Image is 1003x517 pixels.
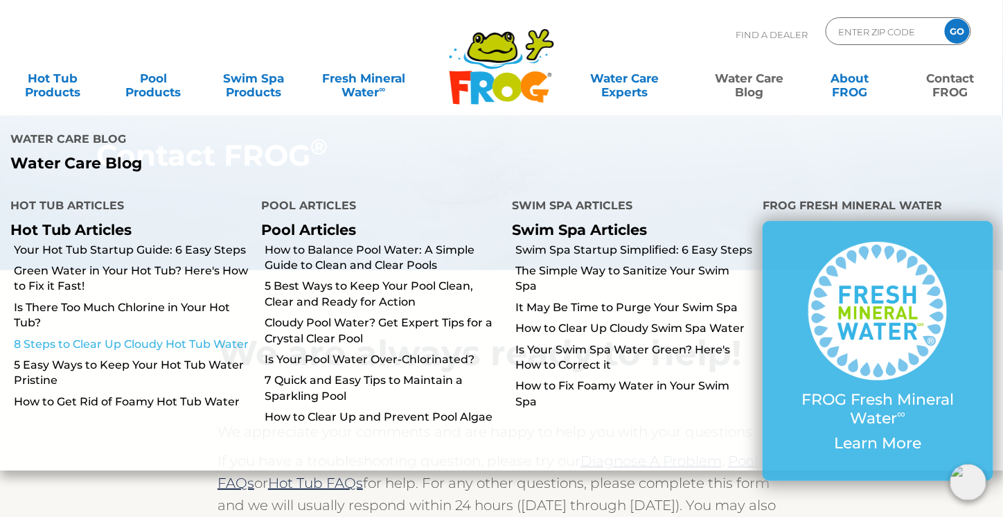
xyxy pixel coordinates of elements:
[790,242,965,459] a: FROG Fresh Mineral Water∞ Learn More
[515,300,752,315] a: It May Be Time to Purge Your Swim Spa
[14,358,251,389] a: 5 Easy Ways to Keep Your Hot Tub Water Pristine
[379,84,385,94] sup: ∞
[10,193,240,221] h4: Hot Tub Articles
[515,342,752,374] a: Is Your Swim Spa Water Green? Here's How to Correct it
[736,17,808,52] p: Find A Dealer
[515,243,752,258] a: Swim Spa Startup Simplified: 6 Easy Steps
[265,243,501,274] a: How to Balance Pool Water: A Simple Guide to Clean and Clear Pools
[265,315,501,347] a: Cloudy Pool Water? Get Expert Tips for a Crystal Clear Pool
[314,64,412,92] a: Fresh MineralWater∞
[265,279,501,310] a: 5 Best Ways to Keep Your Pool Clean, Clear and Ready for Action
[215,64,293,92] a: Swim SpaProducts
[114,64,193,92] a: PoolProducts
[790,391,965,428] p: FROG Fresh Mineral Water
[14,263,251,295] a: Green Water in Your Hot Tub? Here's How to Fix it Fast!
[811,64,889,92] a: AboutFROG
[10,221,132,238] a: Hot Tub Articles
[14,300,251,331] a: Is There Too Much Chlorine in Your Hot Tub?
[837,21,930,42] input: Zip Code Form
[268,475,363,491] a: Hot Tub FAQs
[911,64,989,92] a: ContactFROG
[763,193,993,221] h4: FROG Fresh Mineral Water
[561,64,688,92] a: Water CareExperts
[898,407,906,421] sup: ∞
[261,221,356,238] a: Pool Articles
[711,64,789,92] a: Water CareBlog
[950,464,986,500] img: openIcon
[512,193,742,221] h4: Swim Spa Articles
[14,337,251,352] a: 8 Steps to Clear Up Cloudy Hot Tub Water
[265,410,501,425] a: How to Clear Up and Prevent Pool Algae
[515,378,752,410] a: How to Fix Foamy Water in Your Swim Spa
[14,394,251,410] a: How to Get Rid of Foamy Hot Tub Water
[265,373,501,404] a: 7 Quick and Easy Tips to Maintain a Sparkling Pool
[14,64,92,92] a: Hot TubProducts
[512,221,647,238] a: Swim Spa Articles
[10,127,491,155] h4: Water Care Blog
[261,193,491,221] h4: Pool Articles
[14,243,251,258] a: Your Hot Tub Startup Guide: 6 Easy Steps
[515,321,752,336] a: How to Clear Up Cloudy Swim Spa Water
[515,263,752,295] a: The Simple Way to Sanitize Your Swim Spa
[265,352,501,367] a: Is Your Pool Water Over-Chlorinated?
[10,155,491,173] p: Water Care Blog
[945,19,970,44] input: GO
[790,435,965,453] p: Learn More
